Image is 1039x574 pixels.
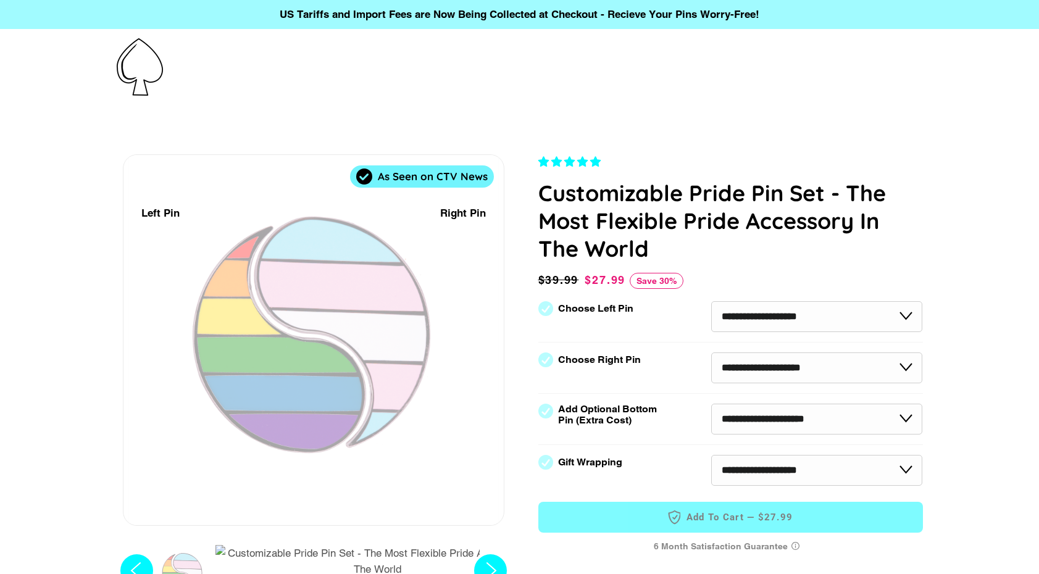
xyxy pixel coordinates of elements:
[538,502,923,533] button: Add to Cart —$27.99
[758,512,793,523] span: $27.99
[538,273,579,286] span: $39.99
[557,509,904,525] span: Add to Cart —
[585,273,625,286] span: $27.99
[558,354,641,365] label: Choose Right Pin
[630,273,683,289] span: Save 30%
[117,38,163,96] img: Pin-Ace
[558,303,633,314] label: Choose Left Pin
[440,205,486,222] div: Right Pin
[558,457,622,468] label: Gift Wrapping
[538,535,923,558] div: 6 Month Satisfaction Guarantee
[558,404,662,426] label: Add Optional Bottom Pin (Extra Cost)
[538,179,923,262] h1: Customizable Pride Pin Set - The Most Flexible Pride Accessory In The World
[538,156,604,168] span: 4.83 stars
